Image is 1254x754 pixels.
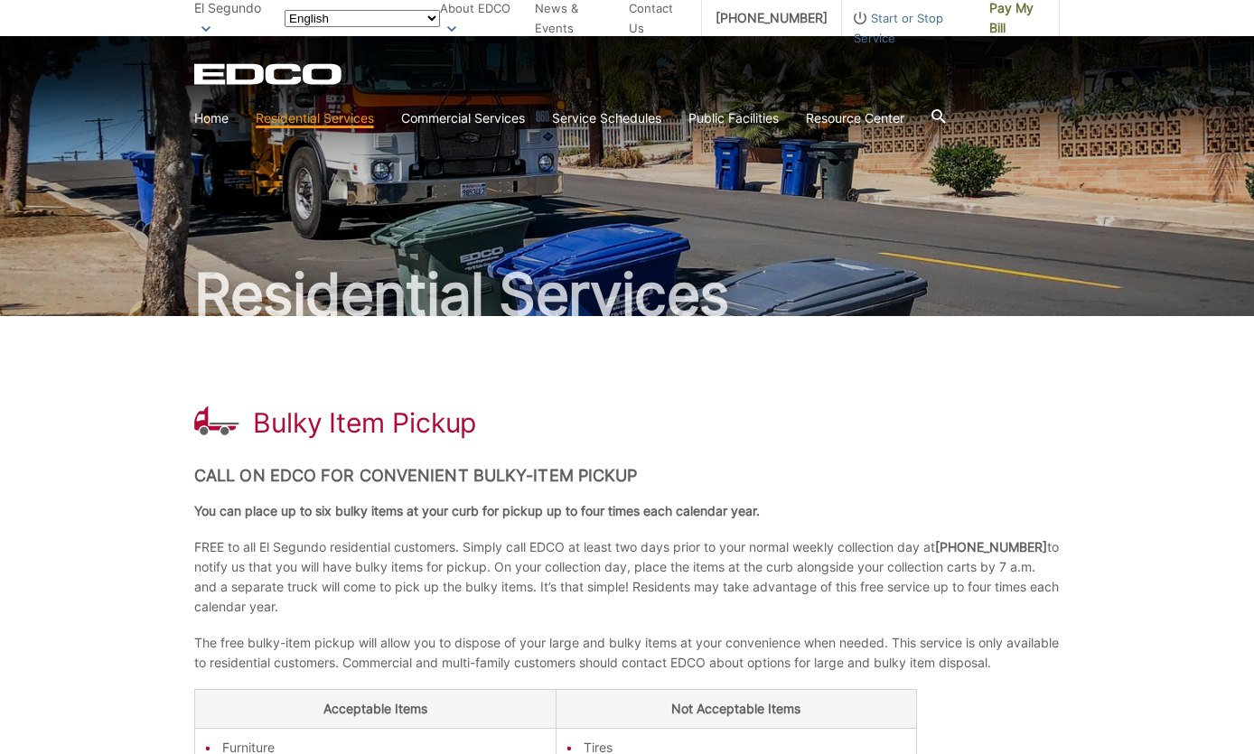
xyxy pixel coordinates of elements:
select: Select a language [285,10,440,27]
a: EDCD logo. Return to the homepage. [194,63,344,85]
h1: Bulky Item Pickup [253,406,476,439]
strong: You can place up to six bulky items at your curb for pickup up to four times each calendar year. [194,503,760,518]
a: Home [194,108,229,128]
p: The free bulky-item pickup will allow you to dispose of your large and bulky items at your conven... [194,633,1060,673]
a: Residential Services [256,108,374,128]
strong: [PHONE_NUMBER] [935,539,1047,554]
p: FREE to all El Segundo residential customers. Simply call EDCO at least two days prior to your no... [194,537,1060,617]
a: Commercial Services [401,108,525,128]
h2: Residential Services [194,265,1060,323]
strong: Acceptable Items [323,701,427,716]
strong: Not Acceptable Items [671,701,800,716]
a: Service Schedules [552,108,661,128]
a: Resource Center [806,108,904,128]
a: Public Facilities [688,108,779,128]
h2: Call on EDCO for Convenient Bulky-Item Pickup [194,466,1060,486]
